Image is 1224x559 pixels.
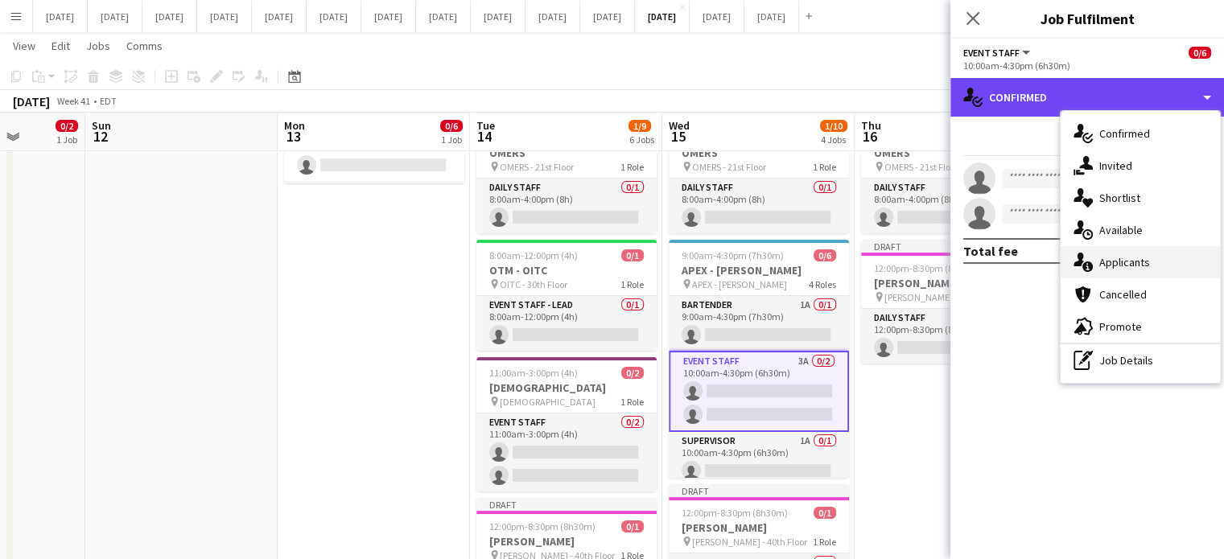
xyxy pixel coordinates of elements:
a: Comms [120,35,169,56]
button: [DATE] [525,1,580,32]
span: Applicants [1099,255,1150,269]
div: 8:00am-4:00pm (8h)0/1OMERS OMERS - 21st Floor1 RoleDaily Staff0/18:00am-4:00pm (8h) [861,122,1041,233]
span: APEX - [PERSON_NAME] [692,278,787,290]
h3: [PERSON_NAME] [669,520,849,535]
span: OITC - 30th Floor [500,278,567,290]
button: [DATE] [471,1,525,32]
span: OMERS - 21st Floor [692,161,766,173]
button: [DATE] [361,1,416,32]
span: Comms [126,39,163,53]
span: 12:00pm-8:30pm (8h30m) [874,262,980,274]
div: 8:00am-4:00pm (8h)0/1OMERS OMERS - 21st Floor1 RoleDaily Staff0/18:00am-4:00pm (8h) [476,122,657,233]
span: 13 [282,127,305,146]
button: [DATE] [88,1,142,32]
span: 8:00am-12:00pm (4h) [489,249,578,261]
a: Jobs [80,35,117,56]
h3: [PERSON_NAME] [861,276,1041,290]
span: Event Staff [963,47,1020,59]
div: Job Details [1061,344,1220,376]
h3: OMERS [669,146,849,160]
div: Draft [861,240,1041,253]
h3: OMERS [476,146,657,160]
span: 16 [859,127,881,146]
span: 1 Role [813,536,836,548]
h3: [DEMOGRAPHIC_DATA] [476,380,657,395]
span: 1 Role [813,161,836,173]
span: 0/2 [56,120,78,132]
span: Thu [861,118,881,133]
span: Edit [52,39,70,53]
span: 1/9 [628,120,651,132]
app-job-card: 8:00am-12:00pm (4h)0/1OTM - OITC OITC - 30th Floor1 RoleEvent Staff - Lead0/18:00am-12:00pm (4h) [476,240,657,351]
div: Confirmed [950,78,1224,117]
span: Jobs [86,39,110,53]
h3: APEX - [PERSON_NAME] [669,263,849,277]
div: 6 Jobs [629,134,654,146]
button: [DATE] [744,1,799,32]
button: [DATE] [307,1,361,32]
span: 14 [474,127,495,146]
div: 1 Job [56,134,77,146]
span: [DEMOGRAPHIC_DATA] [500,396,596,408]
span: Week 41 [53,95,93,107]
button: [DATE] [635,1,690,32]
button: [DATE] [416,1,471,32]
span: 9:00am-4:30pm (7h30m) [682,249,784,261]
span: Tue [476,118,495,133]
span: 0/6 [1189,47,1211,59]
span: 1 Role [620,396,644,408]
span: Invited [1099,158,1132,173]
span: Cancelled [1099,287,1147,302]
button: [DATE] [33,1,88,32]
app-card-role: Daily Staff0/18:00am-4:00pm (8h) [669,179,849,233]
app-job-card: 9:00am-4:30pm (7h30m)0/6APEX - [PERSON_NAME] APEX - [PERSON_NAME]4 RolesBartender1A0/19:00am-4:30... [669,240,849,478]
span: Shortlist [1099,191,1140,205]
span: 0/6 [814,249,836,261]
h3: Job Fulfilment [950,8,1224,29]
span: 1/10 [820,120,847,132]
span: 0/1 [814,507,836,519]
button: [DATE] [580,1,635,32]
div: 4 Jobs [821,134,847,146]
button: [DATE] [197,1,252,32]
span: 0/1 [621,249,644,261]
h3: OMERS [861,146,1041,160]
button: [DATE] [252,1,307,32]
app-card-role: Daily Staff0/18:00am-4:00pm (8h) [476,179,657,233]
span: Available [1099,223,1143,237]
a: Edit [45,35,76,56]
div: Draft [669,484,849,497]
span: Wed [669,118,690,133]
span: 12:00pm-8:30pm (8h30m) [489,520,596,532]
span: OMERS - 21st Floor [884,161,958,173]
h3: OTM - OITC [476,263,657,277]
span: 12:00pm-8:30pm (8h30m) [682,507,788,519]
span: Confirmed [1099,126,1150,141]
app-card-role: Supervisor1A0/110:00am-4:30pm (6h30m) [669,432,849,487]
span: OMERS - 21st Floor [500,161,574,173]
div: EDT [100,95,117,107]
div: Draft [476,498,657,511]
div: Total fee [963,243,1018,259]
span: 0/6 [440,120,463,132]
app-card-role: Event Staff3A0/210:00am-4:30pm (6h30m) [669,351,849,432]
span: [PERSON_NAME] - 40th Floor [884,291,999,303]
span: 12 [89,127,111,146]
span: 11:00am-3:00pm (4h) [489,367,578,379]
app-job-card: 8:00am-4:00pm (8h)0/1OMERS OMERS - 21st Floor1 RoleDaily Staff0/18:00am-4:00pm (8h) [669,122,849,233]
div: 10:00am-4:30pm (6h30m) [963,60,1211,72]
div: 1 Job [441,134,462,146]
span: 1 Role [620,278,644,290]
app-card-role: Event Staff - Lead0/18:00am-12:00pm (4h) [476,296,657,351]
app-card-role: Daily Staff0/18:00am-4:00pm (8h) [861,179,1041,233]
app-card-role: Daily Staff0/112:00pm-8:30pm (8h30m) [861,309,1041,364]
span: Promote [1099,319,1142,334]
app-card-role: Bartender1A0/19:00am-4:30pm (7h30m) [669,296,849,351]
span: [PERSON_NAME] - 40th Floor [692,536,807,548]
app-job-card: 11:00am-3:00pm (4h)0/2[DEMOGRAPHIC_DATA] [DEMOGRAPHIC_DATA]1 RoleEvent Staff0/211:00am-3:00pm (4h) [476,357,657,491]
button: Event Staff [963,47,1032,59]
button: [DATE] [142,1,197,32]
span: 1 Role [620,161,644,173]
